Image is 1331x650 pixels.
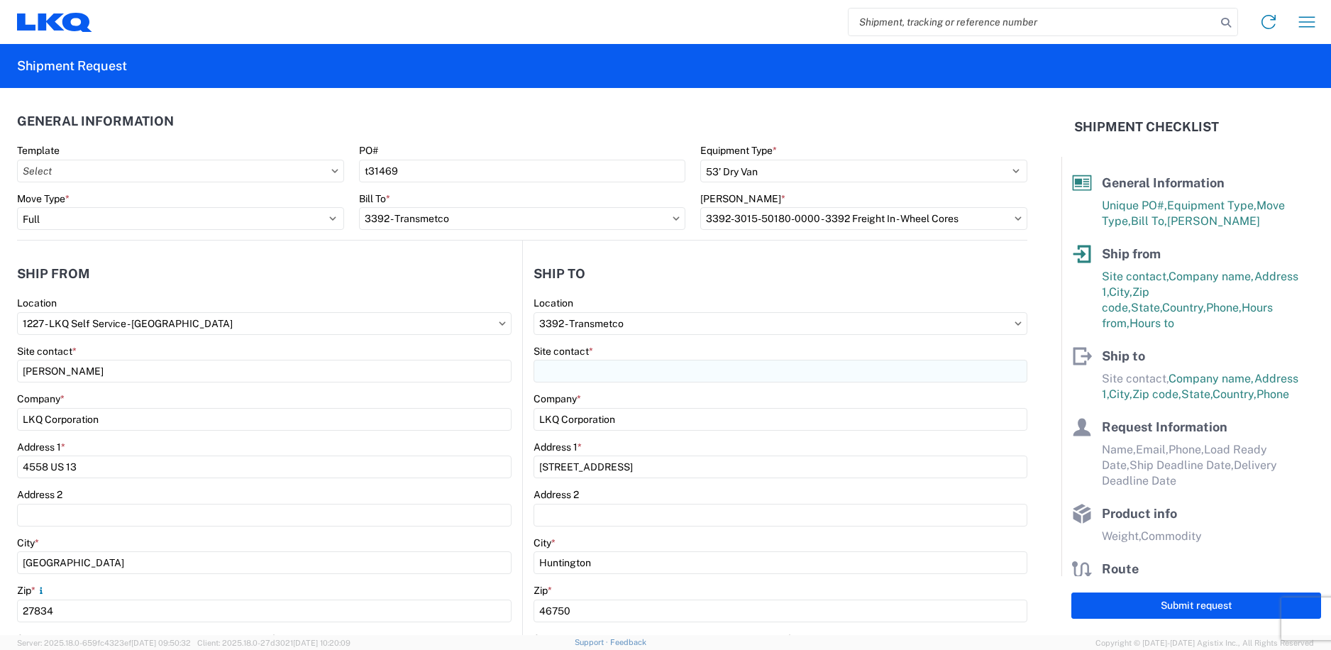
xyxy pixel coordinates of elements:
[17,312,512,335] input: Select
[17,584,47,597] label: Zip
[17,57,127,75] h2: Shipment Request
[1257,387,1289,401] span: Phone
[17,160,344,182] input: Select
[197,639,350,647] span: Client: 2025.18.0-27d3021
[1130,316,1174,330] span: Hours to
[1102,175,1225,190] span: General Information
[700,144,777,157] label: Equipment Type
[700,207,1027,230] input: Select
[17,536,39,549] label: City
[534,584,552,597] label: Zip
[1136,443,1169,456] span: Email,
[1102,419,1227,434] span: Request Information
[1169,372,1254,385] span: Company name,
[1102,246,1161,261] span: Ship from
[17,192,70,205] label: Move Type
[17,114,174,128] h2: General Information
[534,488,579,501] label: Address 2
[1102,199,1167,212] span: Unique PO#,
[17,392,65,405] label: Company
[359,207,686,230] input: Select
[1141,529,1202,543] span: Commodity
[1074,119,1219,136] h2: Shipment Checklist
[534,267,585,281] h2: Ship to
[534,345,593,358] label: Site contact
[1102,443,1136,456] span: Name,
[17,297,57,309] label: Location
[359,144,378,157] label: PO#
[610,638,646,646] a: Feedback
[534,297,573,309] label: Location
[17,267,90,281] h2: Ship from
[17,639,191,647] span: Server: 2025.18.0-659fc4323ef
[1213,387,1257,401] span: Country,
[1109,387,1132,401] span: City,
[1102,348,1145,363] span: Ship to
[17,144,60,157] label: Template
[1102,561,1139,576] span: Route
[270,632,311,645] label: Country
[1131,301,1162,314] span: State,
[534,632,563,645] label: State
[1169,443,1204,456] span: Phone,
[849,9,1216,35] input: Shipment, tracking or reference number
[534,312,1027,335] input: Select
[17,441,65,453] label: Address 1
[1130,458,1234,472] span: Ship Deadline Date,
[575,638,610,646] a: Support
[1071,593,1321,619] button: Submit request
[534,536,556,549] label: City
[17,632,46,645] label: State
[1095,637,1314,649] span: Copyright © [DATE]-[DATE] Agistix Inc., All Rights Reserved
[1169,270,1254,283] span: Company name,
[1102,506,1177,521] span: Product info
[534,441,582,453] label: Address 1
[1132,387,1181,401] span: Zip code,
[1167,214,1260,228] span: [PERSON_NAME]
[786,632,827,645] label: Country
[534,392,581,405] label: Company
[1102,270,1169,283] span: Site contact,
[1206,301,1242,314] span: Phone,
[700,192,785,205] label: [PERSON_NAME]
[17,345,77,358] label: Site contact
[1167,199,1257,212] span: Equipment Type,
[359,192,390,205] label: Bill To
[1162,301,1206,314] span: Country,
[1102,372,1169,385] span: Site contact,
[1102,529,1141,543] span: Weight,
[17,488,62,501] label: Address 2
[293,639,350,647] span: [DATE] 10:20:09
[1131,214,1167,228] span: Bill To,
[131,639,191,647] span: [DATE] 09:50:32
[1109,285,1132,299] span: City,
[1181,387,1213,401] span: State,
